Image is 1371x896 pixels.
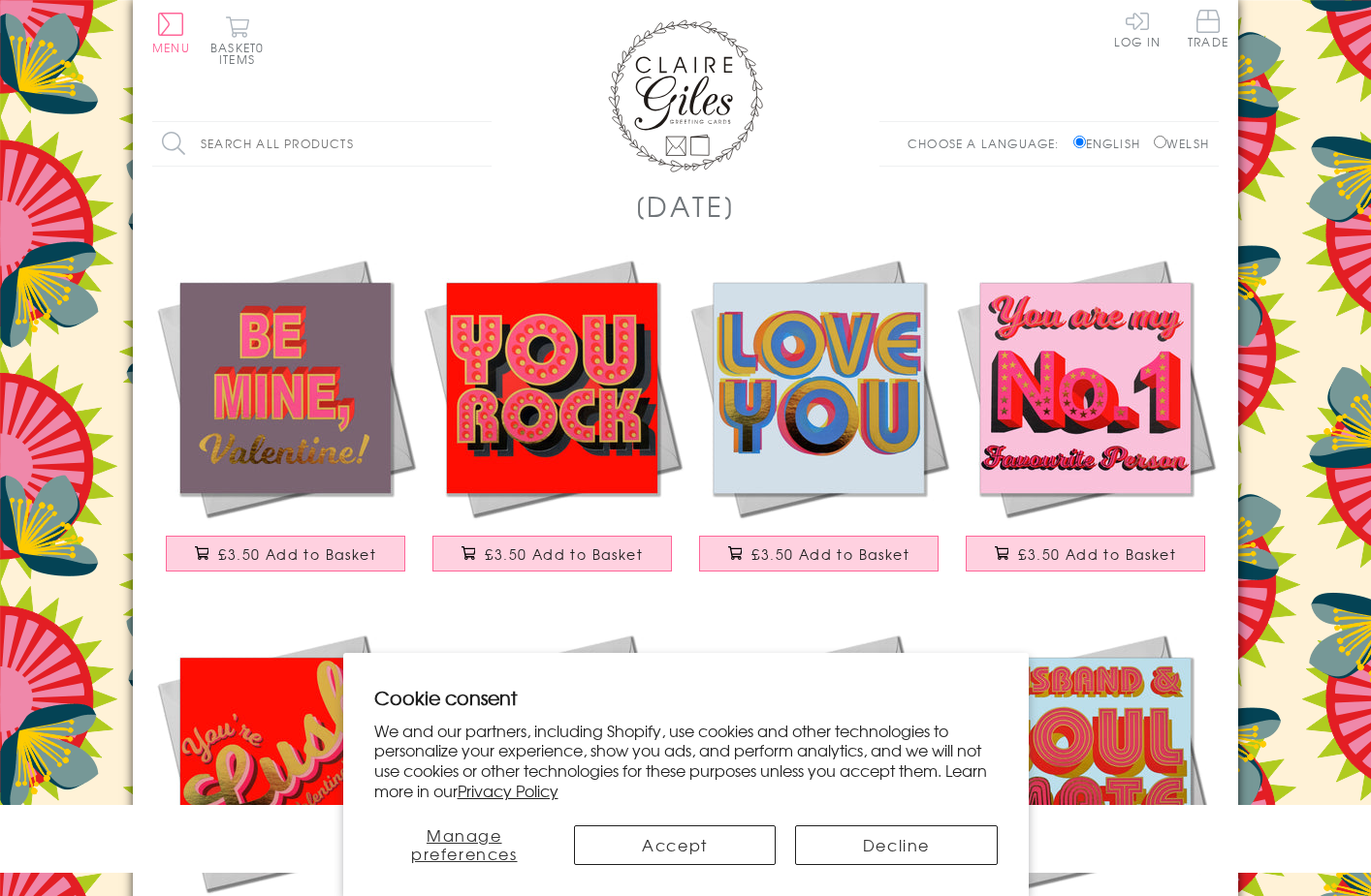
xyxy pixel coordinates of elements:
button: Manage preferences [374,825,555,865]
button: £3.50 Add to Basket [432,536,673,572]
img: Valentine's Day Card, Nice Arse, text foiled in shiny gold [419,630,685,896]
button: Basket0 items [210,15,264,65]
button: Accept [574,825,776,865]
h1: [DATE] [635,186,737,226]
input: Welsh [1154,136,1166,148]
input: English [1073,136,1086,148]
img: Valentine's Day Card, You're Lush, text foiled in shiny gold [152,630,419,896]
img: Valentine's Day Card, Husband Soul Mate, text foiled in shiny gold [952,630,1219,896]
span: 0 items [219,39,264,68]
button: £3.50 Add to Basket [699,536,940,572]
img: Valentine's Day Card, No. 1, text foiled in shiny gold [952,255,1219,521]
a: Log In [1114,10,1161,47]
p: We and our partners, including Shopify, use cookies and other technologies to personalize your ex... [374,721,998,801]
img: Claire Giles Greetings Cards [608,19,763,172]
button: £3.50 Add to Basket [166,536,406,572]
img: Valentine's Day Card, Love You, text foiled in shiny gold [685,255,952,521]
a: Valentine's Day Card, You Rock, text foiled in shiny gold £3.50 Add to Basket [419,255,685,591]
img: Valentine's Day Card, You Rock, text foiled in shiny gold [419,255,685,521]
span: Menu [152,39,190,56]
a: Valentine's Day Card, Be Mine, text foiled in shiny gold £3.50 Add to Basket [152,255,419,591]
button: Decline [795,825,997,865]
span: £3.50 Add to Basket [218,544,376,564]
a: Privacy Policy [458,779,558,802]
a: Valentine's Day Card, Love You, text foiled in shiny gold £3.50 Add to Basket [685,255,952,591]
img: Valentine's Day Card, Wife the Best Thing, text foiled in shiny gold [685,630,952,896]
label: Welsh [1154,135,1209,152]
img: Valentine's Day Card, Be Mine, text foiled in shiny gold [152,255,419,521]
span: Manage preferences [411,823,518,865]
input: Search [472,122,492,166]
label: English [1073,135,1150,152]
span: £3.50 Add to Basket [485,544,643,564]
h2: Cookie consent [374,684,998,711]
p: Choose a language: [908,135,1069,152]
a: Trade [1188,10,1228,51]
span: £3.50 Add to Basket [751,544,909,564]
button: Menu [152,13,190,53]
span: £3.50 Add to Basket [1018,544,1176,564]
button: £3.50 Add to Basket [966,536,1206,572]
input: Search all products [152,122,492,166]
a: Valentine's Day Card, No. 1, text foiled in shiny gold £3.50 Add to Basket [952,255,1219,591]
span: Trade [1188,10,1228,47]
